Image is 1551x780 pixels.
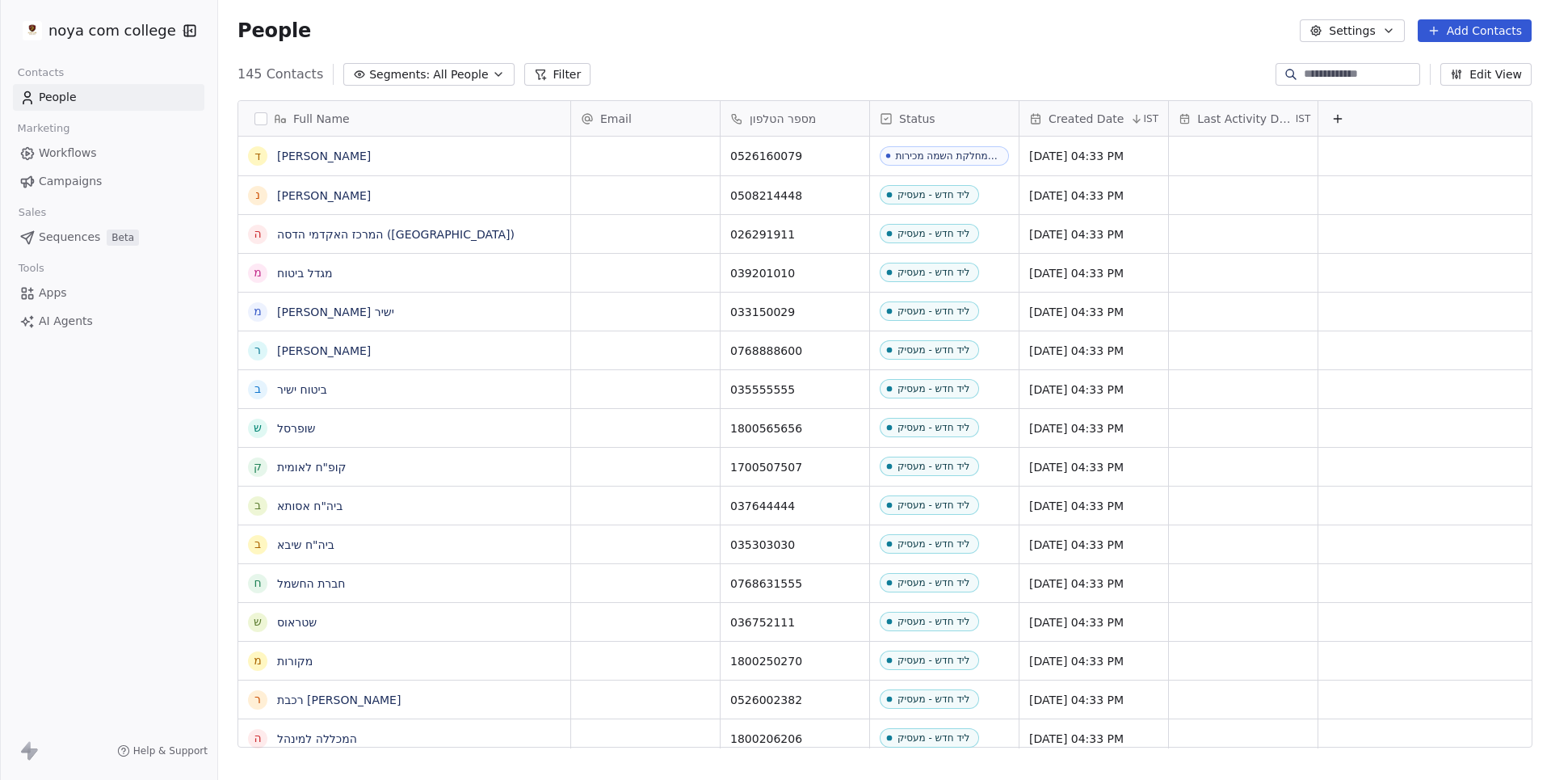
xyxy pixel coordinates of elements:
div: ליד חדש - מעסיק [897,422,969,433]
img: %C3%97%C2%9C%C3%97%C2%95%C3%97%C2%92%C3%97%C2%95%20%C3%97%C2%9E%C3%97%C2%9B%C3%97%C2%9C%C3%97%C2%... [23,21,42,40]
span: 033150029 [730,304,860,320]
span: [DATE] 04:33 PM [1029,498,1158,514]
span: [DATE] 04:33 PM [1029,420,1158,436]
span: IST [1296,112,1311,125]
span: מספר הטלפון [750,111,816,127]
span: Last Activity Date [1197,111,1292,127]
div: ליד חדש - מעסיק [897,461,969,472]
div: grid [571,137,1533,748]
div: ליד חדש - מעסיק [897,500,969,511]
span: Sequences [39,229,100,246]
button: Filter [524,63,591,86]
div: ליד חדש - מעסיק [897,306,969,317]
span: 0768631555 [730,576,860,592]
a: ביטוח ישיר [277,383,327,396]
span: IST [1143,112,1158,125]
div: מספר הטלפון [721,101,869,136]
span: [DATE] 04:33 PM [1029,382,1158,398]
div: Status [870,101,1019,136]
span: Contacts [11,61,71,85]
span: Full Name [293,111,350,127]
div: ב [254,497,261,514]
span: 0526002382 [730,692,860,708]
span: 145 Contacts [237,65,323,84]
div: ליד חדש - מעסיק [897,577,969,588]
a: [PERSON_NAME] [277,150,371,162]
div: Full Name [238,101,570,136]
a: המרכז האקדמי הדסה ([GEOGRAPHIC_DATA]) [277,228,515,241]
div: ה [254,226,261,242]
div: מ [254,264,262,281]
button: Add Contacts [1418,19,1532,42]
span: Apps [39,285,67,301]
span: 0526160079 [730,148,860,164]
a: חברת החשמל [277,577,345,590]
a: המכללה למינהל [277,732,357,745]
span: AI Agents [39,313,93,330]
a: [PERSON_NAME] [277,189,371,202]
a: שטראוס [277,616,317,629]
span: 035303030 [730,537,860,553]
span: [DATE] 04:33 PM [1029,188,1158,204]
div: נ [255,187,260,204]
span: [DATE] 04:33 PM [1029,614,1158,630]
span: [DATE] 04:33 PM [1029,537,1158,553]
span: [DATE] 04:33 PM [1029,343,1158,359]
span: People [237,19,311,43]
div: ליד חדש - מעסיק [897,616,969,627]
a: AI Agents [13,308,204,335]
div: בטיפול מחלקת השמה מכירות [895,150,999,162]
div: מ [254,652,262,669]
div: ש [254,420,262,436]
div: ר [254,691,261,708]
div: Email [571,101,720,136]
span: Help & Support [133,744,208,757]
span: [DATE] 04:33 PM [1029,304,1158,320]
a: ביה"ח שיבא [277,538,334,551]
div: ק [254,458,262,475]
span: 0508214448 [730,188,860,204]
span: [DATE] 04:33 PM [1029,148,1158,164]
a: מגדל ביטוח [277,267,333,280]
a: Campaigns [13,168,204,195]
div: Created DateIST [1019,101,1168,136]
a: Help & Support [117,744,208,757]
a: People [13,84,204,111]
span: Email [600,111,632,127]
div: ב [254,536,261,553]
div: ליד חדש - מעסיק [897,383,969,394]
a: רכבת [PERSON_NAME] [277,694,401,706]
span: People [39,89,77,106]
div: Last Activity DateIST [1169,101,1318,136]
div: ש [254,613,262,630]
span: 039201010 [730,265,860,281]
div: ד [254,148,261,165]
span: All People [433,66,488,83]
div: ה [254,730,261,747]
div: ליד חדש - מעסיק [897,655,969,666]
button: Edit View [1440,63,1532,86]
span: 035555555 [730,382,860,398]
div: ליד חדש - מעסיק [897,267,969,278]
span: Status [899,111,935,127]
a: [PERSON_NAME] ישיר [277,306,394,318]
span: 1800565656 [730,420,860,436]
span: Tools [11,256,51,280]
a: Apps [13,280,204,306]
a: קופ"ח לאומית [277,461,347,474]
button: noya com college [19,17,172,44]
span: Marketing [11,116,77,141]
a: SequencesBeta [13,224,204,251]
span: Segments: [369,66,430,83]
span: [DATE] 04:33 PM [1029,576,1158,592]
div: ליד חדש - מעסיק [897,344,969,356]
span: 1800206206 [730,731,860,747]
div: grid [238,137,571,748]
span: Beta [107,230,139,246]
span: [DATE] 04:33 PM [1029,265,1158,281]
span: 1800250270 [730,653,860,669]
span: 0768888600 [730,343,860,359]
a: ביה"ח אסותא [277,500,343,512]
button: Settings [1300,19,1404,42]
div: ליד חדש - מעסיק [897,732,969,744]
